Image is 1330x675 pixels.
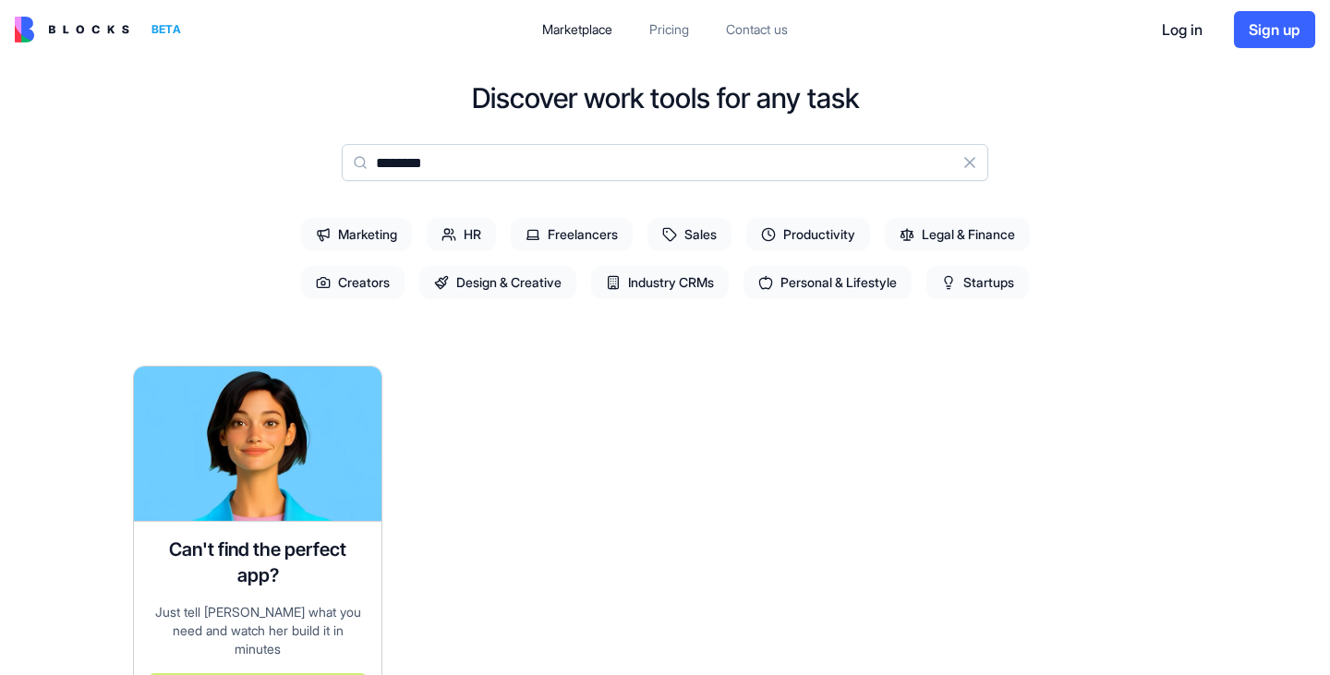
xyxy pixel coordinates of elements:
[542,20,612,39] div: Marketplace
[15,17,188,42] a: BETA
[926,266,1029,299] span: Startups
[15,17,129,42] img: logo
[647,218,731,251] span: Sales
[149,536,367,588] h4: Can't find the perfect app?
[726,20,788,39] div: Contact us
[134,367,381,521] img: Ella AI assistant
[419,266,576,299] span: Design & Creative
[591,266,729,299] span: Industry CRMs
[527,13,627,46] a: Marketplace
[951,144,988,181] button: Clear
[472,81,859,115] h2: Discover work tools for any task
[649,20,689,39] div: Pricing
[746,218,870,251] span: Productivity
[144,17,188,42] div: BETA
[1234,11,1315,48] button: Sign up
[301,218,412,251] span: Marketing
[744,266,912,299] span: Personal & Lifestyle
[511,218,633,251] span: Freelancers
[1145,11,1219,48] button: Log in
[635,13,704,46] a: Pricing
[301,266,405,299] span: Creators
[149,603,367,658] div: Just tell [PERSON_NAME] what you need and watch her build it in minutes
[711,13,803,46] a: Contact us
[427,218,496,251] span: HR
[885,218,1030,251] span: Legal & Finance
